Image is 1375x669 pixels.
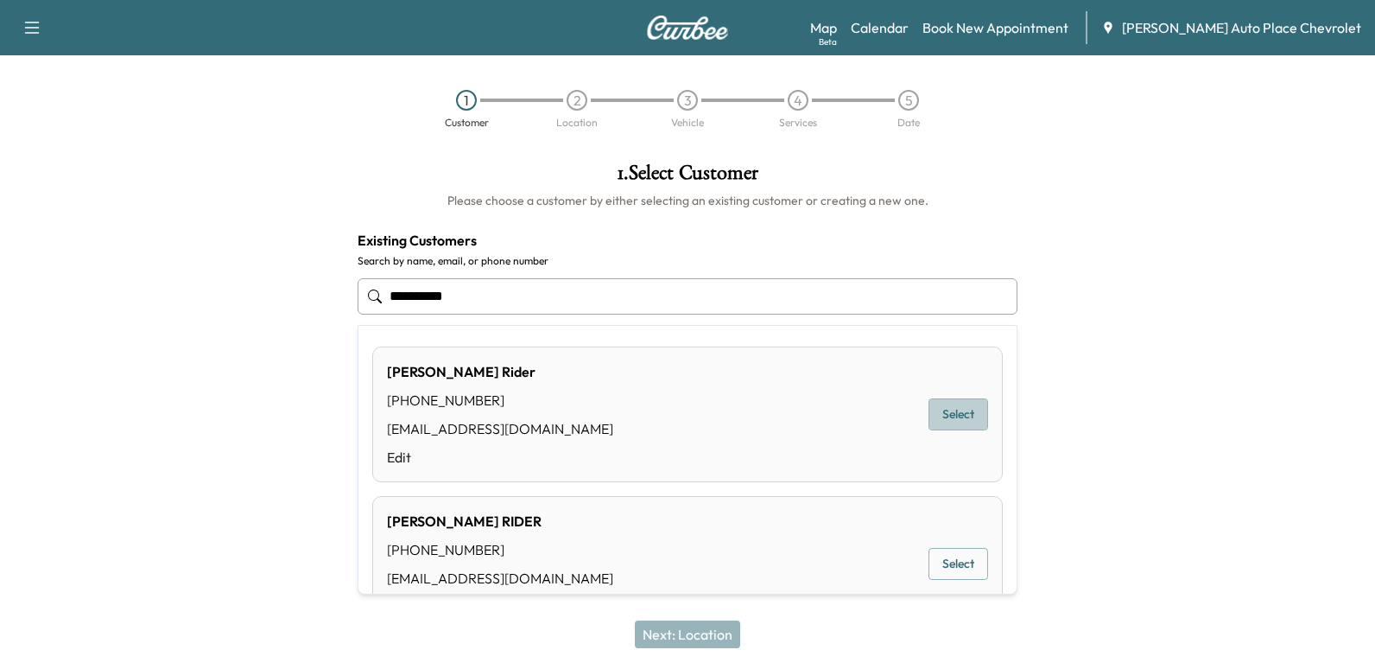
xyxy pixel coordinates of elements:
[788,90,808,111] div: 4
[358,254,1017,268] label: Search by name, email, or phone number
[387,539,613,560] div: [PHONE_NUMBER]
[898,90,919,111] div: 5
[358,230,1017,251] h4: Existing Customers
[387,418,613,439] div: [EMAIL_ADDRESS][DOMAIN_NAME]
[358,162,1017,192] h1: 1 . Select Customer
[387,390,613,411] div: [PHONE_NUMBER]
[387,511,613,532] div: [PERSON_NAME] RIDER
[897,118,920,128] div: Date
[358,192,1017,209] h6: Please choose a customer by either selecting an existing customer or creating a new one.
[677,90,698,111] div: 3
[556,118,598,128] div: Location
[1122,17,1361,38] span: [PERSON_NAME] Auto Place Chevrolet
[851,17,909,38] a: Calendar
[819,35,837,48] div: Beta
[810,17,837,38] a: MapBeta
[387,361,613,382] div: [PERSON_NAME] Rider
[567,90,587,111] div: 2
[387,568,613,589] div: [EMAIL_ADDRESS][DOMAIN_NAME]
[456,90,477,111] div: 1
[779,118,817,128] div: Services
[387,447,613,468] a: Edit
[646,16,729,40] img: Curbee Logo
[928,398,988,430] button: Select
[928,548,988,580] button: Select
[671,118,704,128] div: Vehicle
[922,17,1068,38] a: Book New Appointment
[445,118,489,128] div: Customer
